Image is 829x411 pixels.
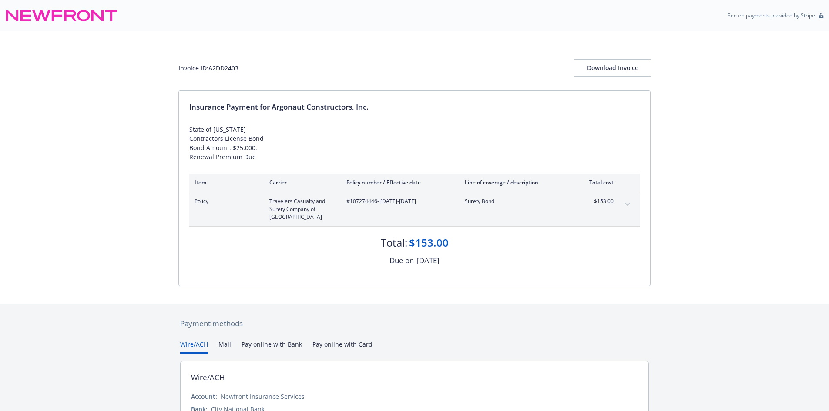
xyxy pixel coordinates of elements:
div: Payment methods [180,318,649,329]
span: Surety Bond [465,197,567,205]
div: Wire/ACH [191,372,225,383]
button: Pay online with Bank [242,340,302,354]
div: $153.00 [409,235,449,250]
div: [DATE] [416,255,440,266]
button: Wire/ACH [180,340,208,354]
div: Carrier [269,179,332,186]
button: Pay online with Card [312,340,373,354]
button: expand content [621,197,634,211]
button: Download Invoice [574,59,651,77]
div: Line of coverage / description [465,179,567,186]
div: Due on [389,255,414,266]
div: Total: [381,235,407,250]
div: Total cost [581,179,614,186]
div: State of [US_STATE] Contractors License Bond Bond Amount: $25,000. Renewal Premium Due [189,125,640,161]
span: Travelers Casualty and Surety Company of [GEOGRAPHIC_DATA] [269,197,332,221]
div: Account: [191,392,217,401]
div: Download Invoice [574,60,651,76]
div: Newfront Insurance Services [221,392,305,401]
div: Invoice ID: A2DD2403 [178,63,238,73]
button: Mail [218,340,231,354]
div: Insurance Payment for Argonaut Constructors, Inc. [189,101,640,113]
div: Policy number / Effective date [346,179,451,186]
div: Item [195,179,255,186]
span: Policy [195,197,255,205]
span: #107274446 - [DATE]-[DATE] [346,197,451,205]
div: PolicyTravelers Casualty and Surety Company of [GEOGRAPHIC_DATA]#107274446- [DATE]-[DATE]Surety B... [189,192,640,226]
span: $153.00 [581,197,614,205]
p: Secure payments provided by Stripe [728,12,815,19]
